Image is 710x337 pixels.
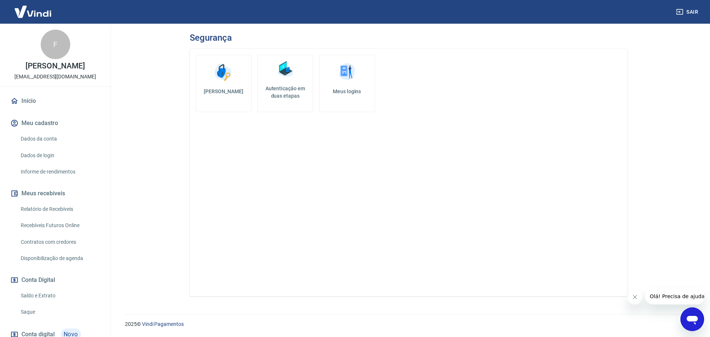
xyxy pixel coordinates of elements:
img: Vindi [9,0,57,23]
img: Autenticação em duas etapas [274,58,296,80]
a: Autenticação em duas etapas [257,55,313,112]
iframe: Fechar mensagem [628,290,642,304]
button: Sair [674,5,701,19]
a: Saque [18,304,102,320]
a: Relatório de Recebíveis [18,202,102,217]
a: Vindi Pagamentos [142,321,184,327]
a: Meus logins [319,55,375,112]
a: Saldo e Extrato [18,288,102,303]
a: Início [9,93,102,109]
img: Meus logins [336,61,358,83]
p: [PERSON_NAME] [26,62,85,70]
a: [PERSON_NAME] [196,55,251,112]
a: Disponibilização de agenda [18,251,102,266]
iframe: Mensagem da empresa [645,288,704,304]
a: Dados de login [18,148,102,163]
button: Meu cadastro [9,115,102,131]
div: F [41,30,70,59]
h5: Autenticação em duas etapas [261,85,310,100]
button: Conta Digital [9,272,102,288]
button: Meus recebíveis [9,185,102,202]
h5: [PERSON_NAME] [202,88,245,95]
p: 2025 © [125,320,692,328]
a: Dados da conta [18,131,102,146]
a: Informe de rendimentos [18,164,102,179]
iframe: Botão para abrir a janela de mensagens [680,307,704,331]
p: [EMAIL_ADDRESS][DOMAIN_NAME] [14,73,96,81]
h5: Meus logins [325,88,369,95]
span: Olá! Precisa de ajuda? [4,5,62,11]
a: Recebíveis Futuros Online [18,218,102,233]
a: Contratos com credores [18,235,102,250]
h3: Segurança [190,33,231,43]
img: Alterar senha [212,61,234,83]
